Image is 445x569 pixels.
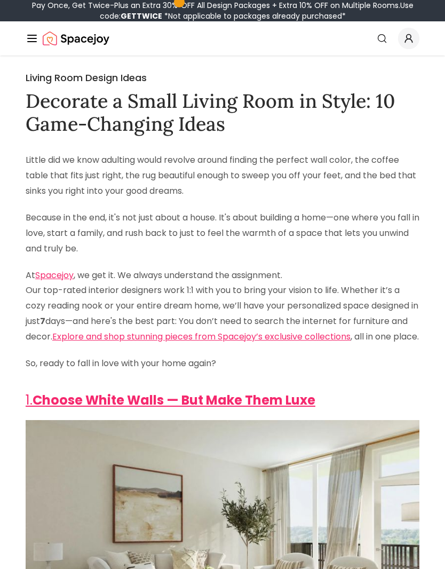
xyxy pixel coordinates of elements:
a: Explore and shop stunning pieces from Spacejoy’s exclusive collections [52,330,351,343]
b: GETTWICE [121,11,162,21]
img: Spacejoy Logo [43,28,109,49]
p: So, ready to fall in love with your home again? [26,356,419,372]
a: Spacejoy [35,269,74,281]
h1: Decorate a Small Living Room in Style: 10 Game-Changing Ideas [26,90,419,136]
p: Because in the end, it's not just about a house. It's about building a home—one where you fall in... [26,210,419,256]
h2: Living Room Design Ideas [26,70,419,85]
a: 1.Choose White Walls — But Make Them Luxe [26,391,315,409]
nav: Global [26,21,419,56]
p: At , we get it. We always understand the assignment. Our top-rated interior designers work 1:1 wi... [26,268,419,345]
p: Little did we know adulting would revolve around finding the perfect wall color, the coffee table... [26,153,419,199]
strong: Choose White Walls — But Make Them Luxe [33,391,315,409]
a: Spacejoy [43,28,109,49]
span: *Not applicable to packages already purchased* [162,11,346,21]
strong: 7 [40,315,45,327]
